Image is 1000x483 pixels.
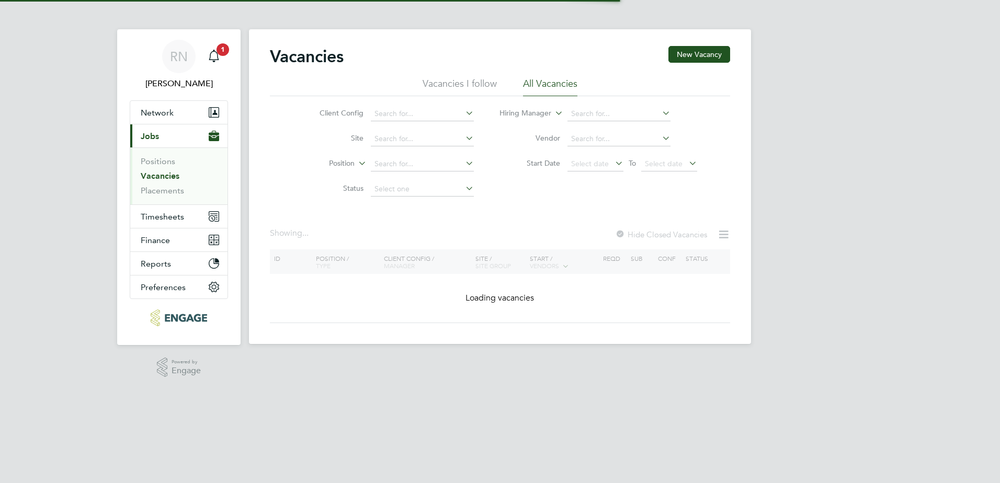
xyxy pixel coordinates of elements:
label: Site [303,133,363,143]
a: Placements [141,186,184,195]
input: Search for... [567,107,671,121]
nav: Main navigation [117,29,241,345]
label: Position [294,158,355,169]
label: Vendor [500,133,560,143]
span: ... [302,228,309,238]
div: Showing [270,228,311,239]
button: Finance [130,228,228,251]
input: Search for... [567,132,671,146]
h2: Vacancies [270,46,344,67]
button: Network [130,101,228,124]
a: 1 [203,40,224,73]
input: Search for... [371,132,474,146]
a: Go to home page [130,309,228,326]
button: Timesheets [130,205,228,228]
div: Jobs [130,147,228,204]
label: Client Config [303,108,363,118]
li: Vacancies I follow [423,77,497,96]
a: Vacancies [141,171,179,181]
button: New Vacancy [668,46,730,63]
span: Rachel Newman Jones [130,77,228,90]
span: Preferences [141,282,186,292]
label: Status [303,183,363,193]
a: Powered byEngage [157,358,201,377]
label: Hiring Manager [491,108,551,119]
span: RN [170,50,188,63]
label: Hide Closed Vacancies [615,229,707,239]
span: Finance [141,235,170,245]
span: 1 [217,43,229,56]
span: Select date [645,159,683,168]
button: Jobs [130,124,228,147]
span: Timesheets [141,212,184,222]
label: Start Date [500,158,560,168]
input: Search for... [371,157,474,171]
span: Powered by [172,358,201,366]
span: To [626,156,639,170]
span: Select date [571,159,609,168]
span: Network [141,108,174,118]
button: Preferences [130,275,228,298]
span: Reports [141,259,171,269]
a: Positions [141,156,175,166]
li: All Vacancies [523,77,577,96]
input: Select one [371,182,474,197]
button: Reports [130,252,228,275]
span: Jobs [141,131,159,141]
span: Engage [172,366,201,375]
a: RN[PERSON_NAME] [130,40,228,90]
input: Search for... [371,107,474,121]
img: conceptresources-logo-retina.png [151,309,207,326]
